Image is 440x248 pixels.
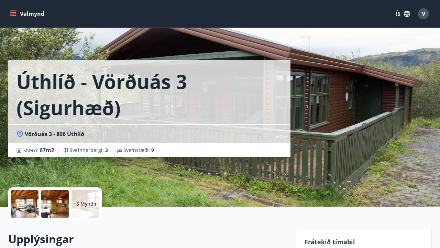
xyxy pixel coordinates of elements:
[40,146,54,154] span: 67 m2
[422,10,425,18] span: V
[105,147,108,153] span: 3
[305,237,423,246] p: Frátekið tímabil
[8,8,47,20] button: menu
[8,231,288,247] h2: Upplýsingar
[415,6,432,22] button: V
[392,8,414,20] button: ÍS
[74,200,97,207] p: +5 Myndir
[23,146,54,154] span: Stærð :
[16,68,282,121] h1: Úthlíð - Vörðuás 3 (Sigurhæð)
[25,130,84,138] span: Vörðuás 3 - 806 Úthlíð
[123,147,154,154] span: Svefnstæði :
[151,147,154,153] span: 9
[70,147,108,154] span: Svefnherbergi :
